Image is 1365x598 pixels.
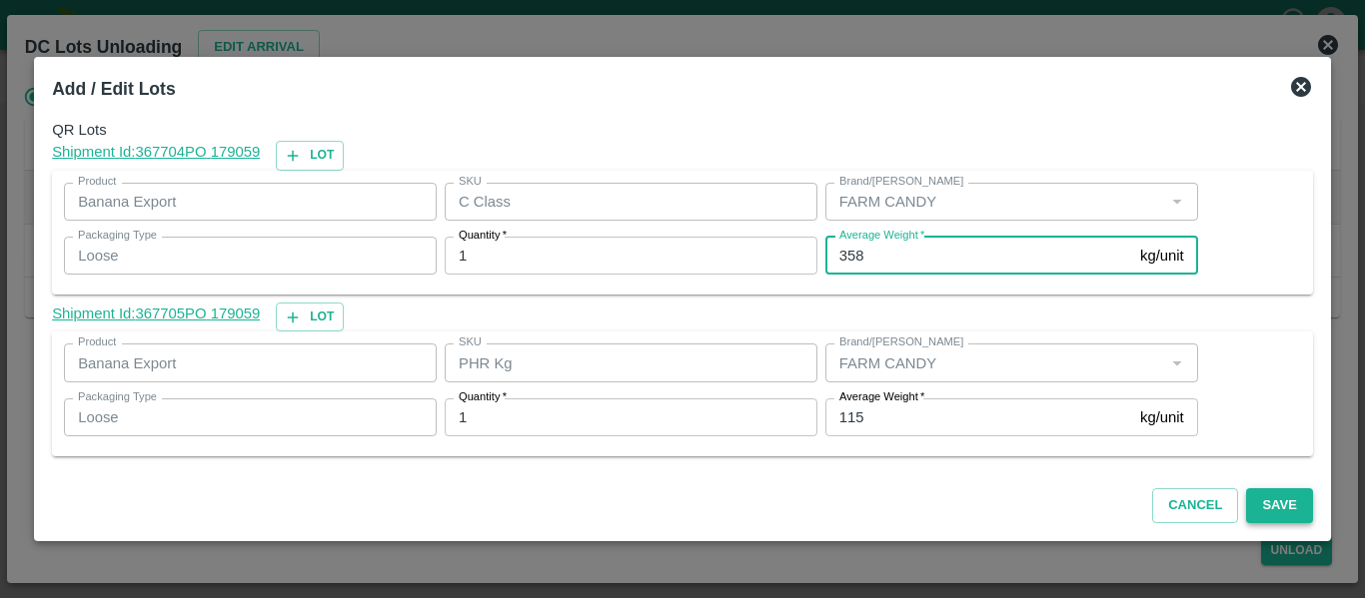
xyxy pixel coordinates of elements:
[459,389,507,405] label: Quantity
[52,119,1313,141] span: QR Lots
[459,334,482,350] label: SKU
[276,302,344,331] button: Lot
[839,334,963,350] label: Brand/[PERSON_NAME]
[78,389,157,405] label: Packaging Type
[1140,245,1184,267] p: kg/unit
[839,174,963,190] label: Brand/[PERSON_NAME]
[1140,406,1184,428] p: kg/unit
[52,79,175,99] b: Add / Edit Lots
[459,174,482,190] label: SKU
[78,334,116,350] label: Product
[276,141,344,170] button: Lot
[78,174,116,190] label: Product
[831,349,1159,375] input: Create Brand/Marka
[52,302,260,331] a: Shipment Id:367705PO 179059
[839,228,924,244] label: Average Weight
[459,228,507,244] label: Quantity
[78,228,157,244] label: Packaging Type
[1246,488,1312,523] button: Save
[831,189,1159,215] input: Create Brand/Marka
[1152,488,1238,523] button: Cancel
[52,141,260,170] a: Shipment Id:367704PO 179059
[839,389,924,405] label: Average Weight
